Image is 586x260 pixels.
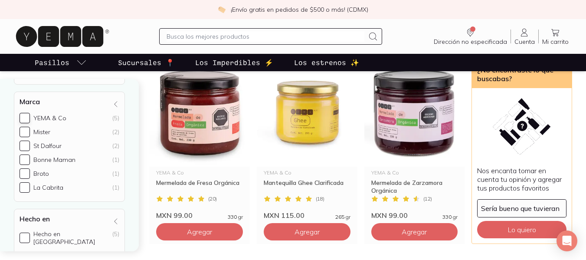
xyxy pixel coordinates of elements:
[430,27,511,46] a: Dirección no especificada
[231,5,368,14] p: ¡Envío gratis en pedidos de $500 o más! (CDMX)
[20,168,30,179] input: Broto(1)
[402,227,427,236] span: Agregar
[112,128,119,136] div: (2)
[477,221,566,238] button: Lo quiero
[156,170,243,175] div: YEMA & Co
[264,223,350,240] button: Agregar
[208,196,217,201] span: ( 20 )
[472,60,572,88] div: ¿No encontraste lo que buscabas?
[187,227,212,236] span: Agregar
[14,209,125,255] div: Hecho en
[20,97,40,106] h4: Marca
[20,214,50,223] h4: Hecho en
[434,38,507,46] span: Dirección no especificada
[33,156,75,164] div: Bonne Maman
[33,184,63,191] div: La Cabrita
[156,211,193,220] span: MXN 99.00
[193,54,275,71] a: Los Imperdibles ⚡️
[112,170,119,178] div: (1)
[112,184,119,191] div: (1)
[264,179,350,194] div: Mantequilla Ghee Clarificada
[371,170,458,175] div: YEMA & Co
[257,60,357,167] img: Mantequilla clarificada sin caseína y sin lactosa. Tiene un punto de humo alto, por lo que es de ...
[118,57,174,68] p: Sucursales 📍
[514,38,535,46] span: Cuenta
[156,223,243,240] button: Agregar
[112,114,119,122] div: (5)
[167,31,365,42] input: Busca los mejores productos
[539,27,572,46] a: Mi carrito
[33,230,109,246] div: Hecho en [GEOGRAPHIC_DATA]
[364,60,465,220] a: Mermelada de Zarzamora OrgánicaYEMA & CoMermelada de Zarzamora Orgánica(12)MXN 99.00330 gr
[116,54,176,71] a: Sucursales 📍
[20,113,30,123] input: YEMA & Co(5)
[371,211,408,220] span: MXN 99.00
[20,127,30,137] input: Mister(2)
[33,142,62,150] div: St Dalfour
[228,214,243,220] span: 330 gr
[542,38,569,46] span: Mi carrito
[20,155,30,165] input: Bonne Maman(1)
[149,60,250,220] a: Mermelada de Fresa OrgánicaYEMA & CoMermelada de Fresa Orgánica(20)MXN 99.00330 gr
[264,170,350,175] div: YEMA & Co
[33,54,88,71] a: pasillo-todos-link
[557,230,577,251] div: Open Intercom Messenger
[511,27,538,46] a: Cuenta
[477,166,566,192] p: Nos encanta tomar en cuenta tu opinión y agregar tus productos favoritos
[35,57,69,68] p: Pasillos
[371,223,458,240] button: Agregar
[112,156,119,164] div: (1)
[156,179,243,194] div: Mermelada de Fresa Orgánica
[364,60,465,167] img: Mermelada de Zarzamora Orgánica
[295,227,320,236] span: Agregar
[335,214,350,220] span: 265 gr
[20,141,30,151] input: St Dalfour(2)
[14,92,125,202] div: Marca
[316,196,324,201] span: ( 18 )
[33,128,50,136] div: Mister
[423,196,432,201] span: ( 12 )
[257,60,357,220] a: Mantequilla clarificada sin caseína y sin lactosa. Tiene un punto de humo alto, por lo que es de ...
[33,114,66,122] div: YEMA & Co
[442,214,458,220] span: 330 gr
[112,142,119,150] div: (2)
[20,233,30,243] input: Hecho en [GEOGRAPHIC_DATA](5)
[195,57,273,68] p: Los Imperdibles ⚡️
[371,179,458,194] div: Mermelada de Zarzamora Orgánica
[264,211,304,220] span: MXN 115.00
[218,6,226,13] img: check
[33,170,49,178] div: Broto
[112,230,119,246] div: (5)
[292,54,361,71] a: Los estrenos ✨
[294,57,359,68] p: Los estrenos ✨
[149,60,250,167] img: Mermelada de Fresa Orgánica
[20,182,30,193] input: La Cabrita(1)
